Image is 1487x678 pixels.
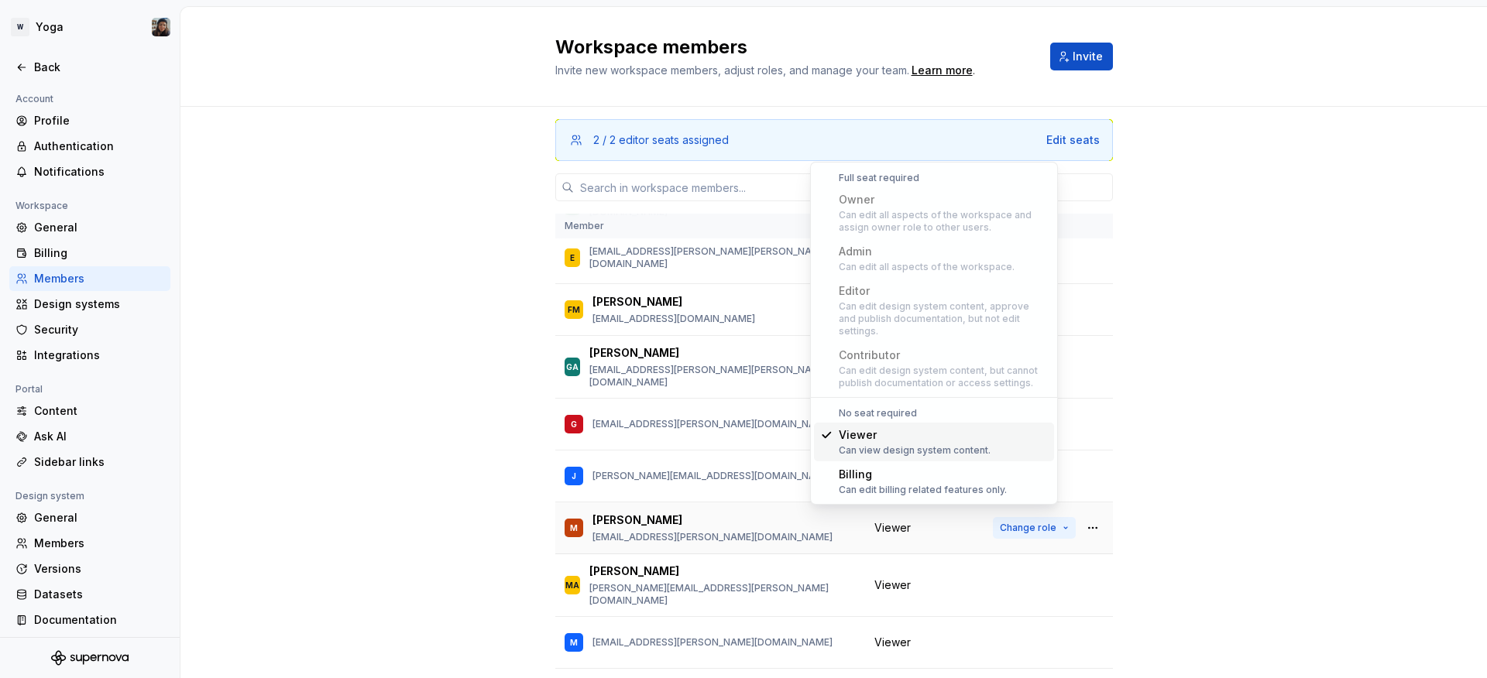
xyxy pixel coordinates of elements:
div: Can edit all aspects of the workspace. [839,261,1015,273]
th: Member [555,214,865,239]
div: Owner [839,192,1048,207]
div: Billing [839,467,1007,482]
button: Change role [993,517,1076,539]
a: Versions [9,556,170,581]
div: GA [566,359,579,375]
div: Can view design system content. [839,444,991,457]
div: Design system [9,487,91,505]
span: Viewer [874,635,911,650]
div: Members [34,271,164,286]
div: Can edit billing related features only. [839,484,1007,496]
div: Back [34,60,164,75]
a: Sidebar links [9,450,170,474]
a: Integrations [9,343,170,368]
p: [PERSON_NAME] [592,294,682,310]
a: Ask AI [9,424,170,449]
span: Invite [1073,49,1103,64]
div: Versions [34,561,164,577]
a: Design systems [9,292,170,317]
div: Authentication [34,139,164,154]
div: Portal [9,380,49,399]
span: Viewer [874,520,911,536]
div: Suggestions [811,163,1057,504]
a: Notifications [9,159,170,184]
div: Can edit design system content, but cannot publish documentation or access settings. [839,365,1048,389]
div: General [34,220,164,235]
div: Workspace [9,197,74,215]
a: Documentation [9,608,170,632]
a: Content [9,399,170,423]
a: Security [9,317,170,342]
div: Content [34,403,164,419]
input: Search in workspace members... [574,173,1113,201]
div: Profile [34,113,164,128]
button: WYogaLarissa Matos [3,10,177,44]
span: . [909,65,975,77]
div: Full seat required [814,172,1054,184]
button: Edit seats [1046,132,1100,148]
p: [EMAIL_ADDRESS][PERSON_NAME][DOMAIN_NAME] [592,418,833,430]
div: General [34,510,164,526]
div: Datasets [34,587,164,602]
svg: Supernova Logo [51,650,129,666]
div: J [572,468,576,484]
div: Design systems [34,296,164,312]
a: General [9,215,170,240]
div: Billing [34,245,164,261]
p: [EMAIL_ADDRESS][PERSON_NAME][DOMAIN_NAME] [592,636,833,649]
a: Profile [9,108,170,133]
a: Members [9,266,170,291]
div: Members [34,536,164,551]
div: Account [9,90,60,108]
a: Billing [9,241,170,265]
div: Contributor [839,348,1048,363]
p: [PERSON_NAME] [592,512,682,528]
a: Back [9,55,170,80]
div: M [570,520,578,536]
a: General [9,505,170,530]
p: [EMAIL_ADDRESS][PERSON_NAME][PERSON_NAME][DOMAIN_NAME] [589,245,856,270]
span: Viewer [874,577,911,593]
div: M [570,635,578,650]
div: FM [568,302,580,317]
a: Authentication [9,134,170,159]
div: Security [34,322,164,337]
p: [PERSON_NAME][EMAIL_ADDRESS][DOMAIN_NAME] [592,470,833,482]
img: Larissa Matos [152,18,170,36]
h2: Workspace members [555,35,1032,60]
div: Sidebar links [34,454,164,470]
p: [EMAIL_ADDRESS][PERSON_NAME][PERSON_NAME][DOMAIN_NAME] [589,364,856,389]
div: Notifications [34,164,164,180]
div: No seat required [814,407,1054,419]
div: W [11,18,29,36]
a: Members [9,531,170,556]
div: Viewer [839,427,991,443]
span: Change role [1000,522,1056,534]
div: Documentation [34,612,164,628]
a: Datasets [9,582,170,607]
div: 2 / 2 editor seats assigned [593,132,729,148]
div: Admin [839,244,1015,259]
div: Ask AI [34,429,164,444]
div: Can edit design system content, approve and publish documentation, but not edit settings. [839,300,1048,337]
div: Yoga [36,19,64,35]
div: Can edit all aspects of the workspace and assign owner role to other users. [839,209,1048,234]
div: E [570,250,575,265]
p: [PERSON_NAME] [589,345,679,361]
div: Editor [839,283,1048,299]
span: Invite new workspace members, adjust roles, and manage your team. [555,63,909,77]
div: G [571,416,577,432]
p: [PERSON_NAME] [589,563,679,579]
p: [EMAIL_ADDRESS][PERSON_NAME][DOMAIN_NAME] [592,531,833,543]
a: Learn more [912,63,973,78]
div: MA [565,577,579,593]
button: Invite [1050,43,1113,70]
p: [PERSON_NAME][EMAIL_ADDRESS][PERSON_NAME][DOMAIN_NAME] [589,582,856,607]
p: [EMAIL_ADDRESS][DOMAIN_NAME] [592,313,755,325]
div: Integrations [34,348,164,363]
